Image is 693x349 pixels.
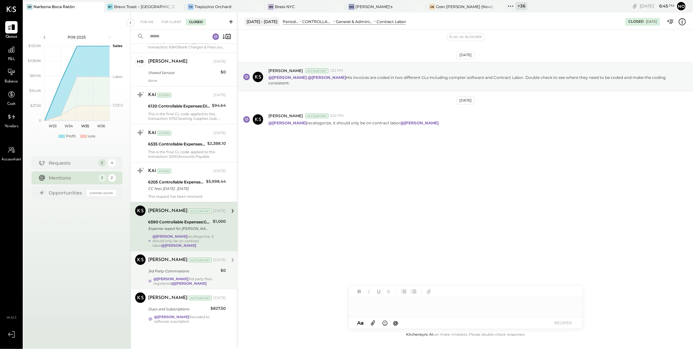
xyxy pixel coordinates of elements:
[148,103,210,109] div: 6120 Controllable Expenses:Direct Operating Expenses:Cleaning Services
[213,131,226,136] div: [DATE]
[66,134,76,139] div: Profit
[137,58,144,65] div: HB
[213,93,226,98] div: [DATE]
[283,19,299,24] div: Period P&L
[0,111,22,130] a: Vendors
[305,69,328,73] div: Accountant
[152,234,226,248] div: recategorize, it should only be on contract labor
[189,209,212,213] div: Accountant
[221,69,226,75] div: $0
[646,19,657,24] div: [DATE]
[245,18,279,26] div: [DATE] - [DATE]
[393,320,399,326] span: @
[213,295,226,301] div: [DATE]
[268,68,303,73] span: [PERSON_NAME]
[148,179,204,185] div: 6205 Controllable Expenses:Transaction Related Expenses:Credit Card Processing Fees
[211,305,226,312] div: $827.50
[516,2,527,10] div: + 36
[0,88,22,107] a: Cash
[148,92,156,98] div: KAI
[29,88,41,93] text: $54.4K
[49,190,83,196] div: Opportunities
[268,113,303,118] span: [PERSON_NAME]
[157,169,171,173] div: System
[330,113,344,118] span: 5:52 PM
[88,134,95,139] div: Loss
[148,40,226,49] div: This is the final GL code applied to this transaction: 6560:Bank Charges & Fees (sub-account of C...
[6,34,18,40] span: Queue
[65,124,73,128] text: W34
[137,19,157,25] div: For Me
[391,319,401,327] button: @
[305,114,328,118] div: Accountant
[5,79,18,85] span: Balance
[375,287,383,296] button: Underline
[113,103,123,107] text: COGS
[172,281,207,286] strong: @[PERSON_NAME]
[98,159,106,167] div: 2
[186,19,206,25] div: Closed
[456,51,475,59] div: [DATE]
[384,287,393,296] button: Strikethrough
[154,315,226,324] div: Recoded to software suscription
[302,19,333,24] div: CONTROLLABLE EXPENSES
[206,178,226,185] div: $5,998.44
[30,73,41,78] text: $81.6K
[152,234,187,239] strong: @[PERSON_NAME]
[213,168,226,174] div: [DATE]
[212,102,226,109] div: $94.64
[148,208,187,214] div: [PERSON_NAME]
[81,124,89,128] text: W35
[0,21,22,40] a: Queue
[108,159,116,167] div: 4
[2,157,21,163] span: Accountant
[213,218,226,225] div: $1,000
[39,118,41,123] text: 0
[153,277,188,281] strong: @[PERSON_NAME]
[355,319,366,327] button: Aa
[377,19,406,24] div: Contract Labor
[0,144,22,163] a: Accountant
[108,174,116,182] div: 2
[148,168,156,174] div: KAI
[27,4,32,10] div: NB
[8,56,15,62] span: P&L
[213,59,226,64] div: [DATE]
[365,287,373,296] button: Italic
[447,33,484,41] button: Flag as Blocker
[628,19,644,24] div: Closed
[189,258,212,262] div: Accountant
[30,103,41,108] text: $27.2K
[148,58,187,65] div: [PERSON_NAME]
[336,19,373,24] div: General & Administrative Expenses
[97,124,105,128] text: W36
[400,287,408,296] button: Unordered List
[148,141,205,147] div: 6535 Controllable Expenses:General & Administrative Expenses:Computer Supplies, Software & IT
[157,131,171,135] div: System
[148,268,219,274] div: 3rd Party Commissions
[148,185,204,192] div: CC fees [DATE]- [DATE]
[189,296,212,300] div: Accountant
[49,160,95,166] div: Requests
[148,225,211,232] div: Expense report for [PERSON_NAME] from [DATE] to [DATE], totaling $1,000.00 for various expenses i...
[148,150,226,159] div: This is the final GL code applied to this transaction: 2000:Accounts Payable
[268,75,307,80] strong: @[PERSON_NAME]
[148,69,219,76] div: Shared Service
[87,190,116,196] div: Coming Soon
[148,130,156,136] div: KAI
[400,120,439,125] strong: @[PERSON_NAME]
[429,4,435,10] div: GB
[213,208,226,214] div: [DATE]
[268,120,307,125] strong: @[PERSON_NAME]
[275,4,295,9] div: Brass NYC
[49,124,57,128] text: W33
[157,93,171,97] div: System
[148,112,226,121] div: This is the final GL code applied to this transaction: 6115:Cleaning Supplies (sub-account of Con...
[195,4,231,9] div: Trapizzino Orchard
[436,4,493,9] div: Gran [PERSON_NAME] (New)
[161,243,196,248] strong: @[PERSON_NAME]
[640,3,674,9] div: [DATE]
[98,174,106,182] div: 2
[268,4,274,10] div: BN
[268,120,440,126] p: recategorize, it should only be on contract labor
